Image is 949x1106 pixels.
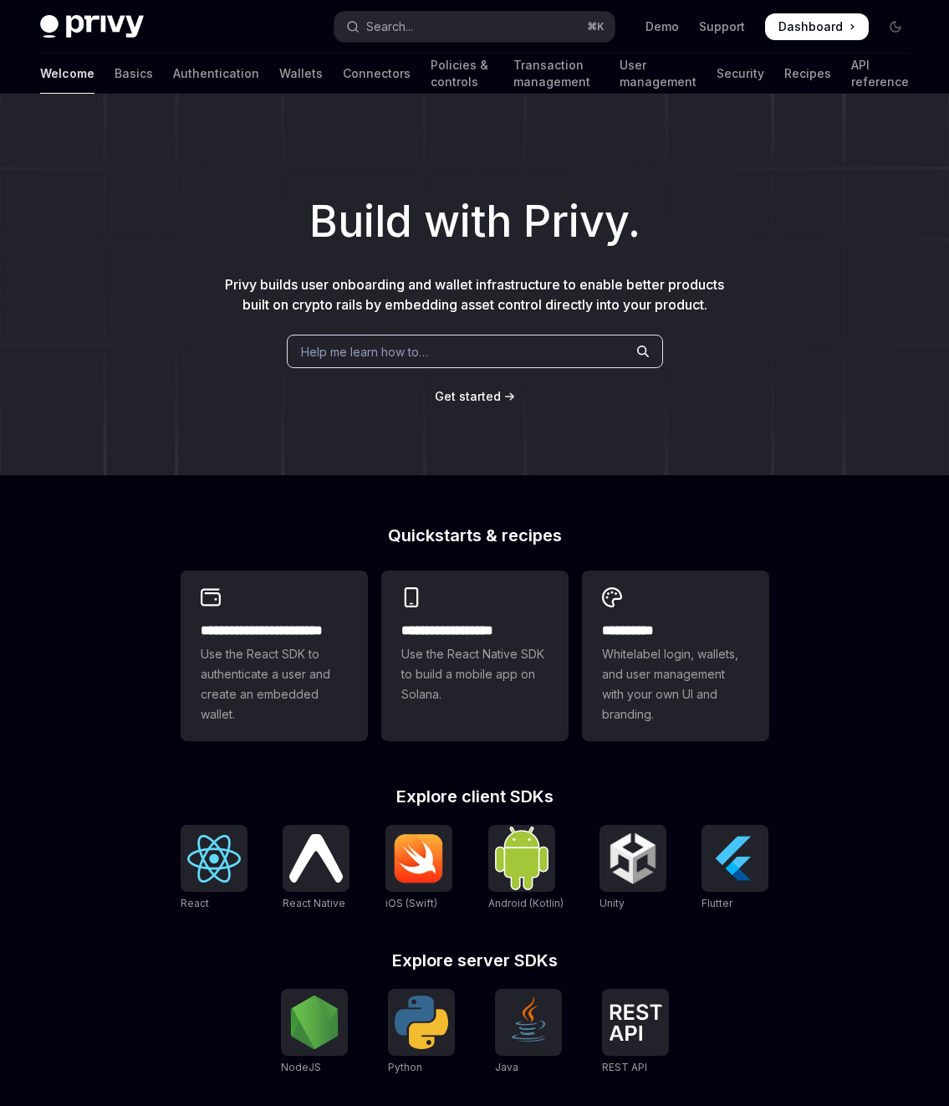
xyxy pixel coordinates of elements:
[388,1061,422,1073] span: Python
[281,989,348,1076] a: NodeJSNodeJS
[385,897,437,909] span: iOS (Swift)
[281,1061,321,1073] span: NodeJS
[602,644,749,725] span: Whitelabel login, wallets, and user management with your own UI and branding.
[882,13,909,40] button: Toggle dark mode
[385,825,452,912] a: iOS (Swift)iOS (Swift)
[201,644,348,725] span: Use the React SDK to authenticate a user and create an embedded wallet.
[699,18,745,35] a: Support
[225,276,724,313] span: Privy builds user onboarding and wallet infrastructure to enable better products built on crypto ...
[283,897,345,909] span: React Native
[587,20,605,33] span: ⌘ K
[600,897,625,909] span: Unity
[435,389,501,403] span: Get started
[395,996,448,1049] img: Python
[431,54,493,94] a: Policies & controls
[702,897,732,909] span: Flutter
[279,54,323,94] a: Wallets
[289,834,343,882] img: React Native
[388,989,455,1076] a: PythonPython
[495,827,548,889] img: Android (Kotlin)
[181,952,769,969] h2: Explore server SDKs
[115,54,153,94] a: Basics
[181,897,209,909] span: React
[645,18,679,35] a: Demo
[283,825,349,912] a: React NativeReact Native
[620,54,696,94] a: User management
[401,644,548,704] span: Use the React Native SDK to build a mobile app on Solana.
[784,54,831,94] a: Recipes
[181,527,769,544] h2: Quickstarts & recipes
[778,18,843,35] span: Dashboard
[765,13,869,40] a: Dashboard
[392,833,446,883] img: iOS (Swift)
[27,189,922,254] h1: Build with Privy.
[40,15,144,38] img: dark logo
[301,343,428,361] span: Help me learn how to…
[602,989,669,1076] a: REST APIREST API
[702,825,768,912] a: FlutterFlutter
[187,835,241,883] img: React
[181,825,247,912] a: ReactReact
[600,825,666,912] a: UnityUnity
[40,54,94,94] a: Welcome
[717,54,764,94] a: Security
[488,825,564,912] a: Android (Kotlin)Android (Kotlin)
[708,832,762,885] img: Flutter
[502,996,555,1049] img: Java
[173,54,259,94] a: Authentication
[851,54,909,94] a: API reference
[181,788,769,805] h2: Explore client SDKs
[343,54,411,94] a: Connectors
[488,897,564,909] span: Android (Kotlin)
[381,571,569,741] a: **** **** **** ***Use the React Native SDK to build a mobile app on Solana.
[495,1061,518,1073] span: Java
[435,388,501,405] a: Get started
[334,12,615,42] button: Open search
[495,989,562,1076] a: JavaJava
[606,832,660,885] img: Unity
[288,996,341,1049] img: NodeJS
[366,17,413,37] div: Search...
[609,1004,662,1041] img: REST API
[513,54,600,94] a: Transaction management
[602,1061,647,1073] span: REST API
[582,571,769,741] a: **** *****Whitelabel login, wallets, and user management with your own UI and branding.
